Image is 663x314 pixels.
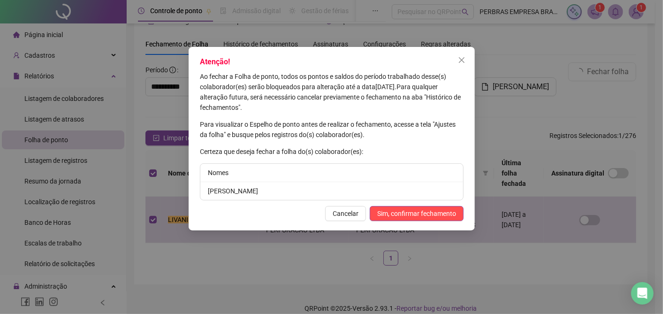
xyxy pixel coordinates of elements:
[200,57,230,66] span: Atenção!
[458,56,465,64] span: close
[631,282,654,305] div: Open Intercom Messenger
[454,53,469,68] button: Close
[200,71,464,113] p: [DATE] .
[333,208,358,219] span: Cancelar
[370,206,464,221] button: Sim, confirmar fechamento
[200,83,461,111] span: Para qualquer alteração futura, será necessário cancelar previamente o fechamento na aba "Históri...
[200,148,363,155] span: Certeza que deseja fechar a folha do(s) colaborador(es):
[208,169,229,176] span: Nomes
[325,206,366,221] button: Cancelar
[200,121,456,138] span: Para visualizar o Espelho de ponto antes de realizar o fechamento, acesse a tela "Ajustes da folh...
[200,73,446,91] span: Ao fechar a Folha de ponto, todos os pontos e saldos do período trabalhado desse(s) colaborador(e...
[200,182,463,200] li: [PERSON_NAME]
[377,208,456,219] span: Sim, confirmar fechamento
